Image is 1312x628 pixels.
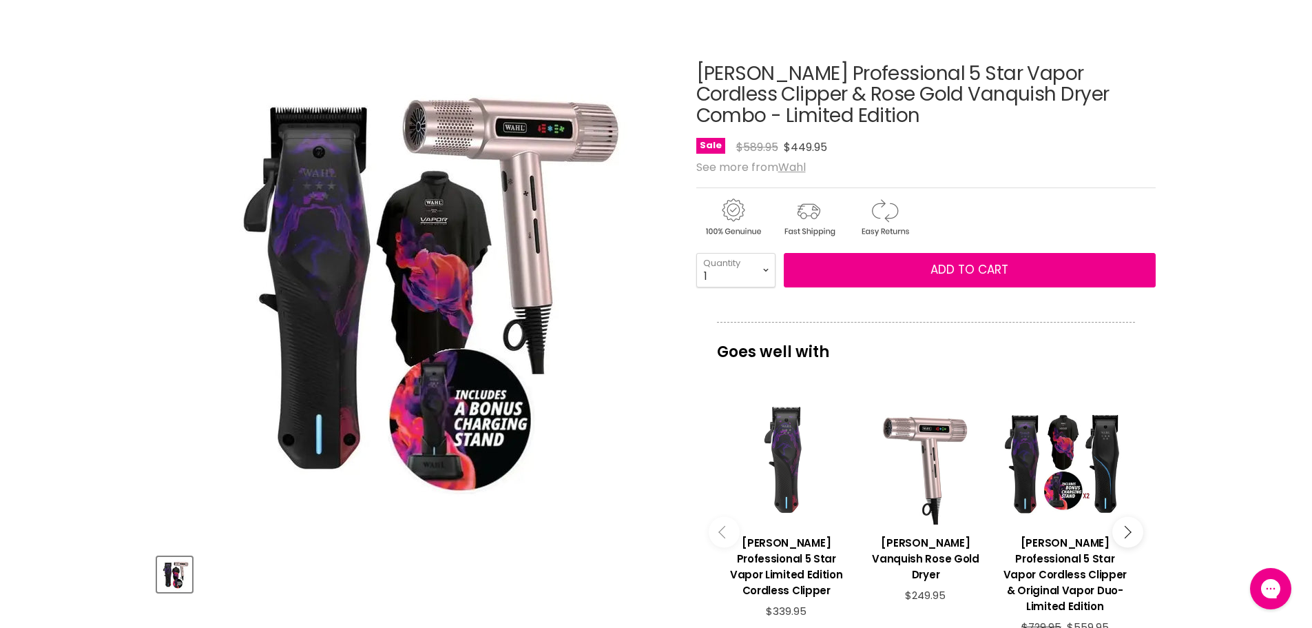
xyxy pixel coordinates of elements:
[696,63,1156,127] h1: [PERSON_NAME] Professional 5 Star Vapor Cordless Clipper & Rose Gold Vanquish Dryer Combo - Limit...
[848,196,921,239] img: returns.gif
[1002,525,1127,621] a: View product:Wahl Professional 5 Star Vapor Cordless Clipper & Original Vapor Duo- Limited Edition
[155,553,674,592] div: Product thumbnails
[696,138,725,154] span: Sale
[778,159,806,175] a: Wahl
[696,196,769,239] img: genuine.gif
[1243,563,1298,614] iframe: Gorgias live chat messenger
[905,588,946,602] span: $249.95
[157,557,192,592] button: Wahl Professional 5 Star Vapor Cordless Clipper & Rose Gold Vanquish Dryer Combo - Limited Edition
[696,159,806,175] span: See more from
[724,535,849,598] h3: [PERSON_NAME] Professional 5 Star Vapor Limited Edition Cordless Clipper
[784,253,1156,287] button: Add to cart
[1002,535,1127,614] h3: [PERSON_NAME] Professional 5 Star Vapor Cordless Clipper & Original Vapor Duo- Limited Edition
[696,253,775,287] select: Quantity
[772,196,845,239] img: shipping.gif
[766,604,806,618] span: $339.95
[736,139,778,155] span: $589.95
[863,525,988,589] a: View product:Wahl Vanquish Rose Gold Dryer
[157,29,671,544] div: Wahl Professional 5 Star Vapor Cordless Clipper & Rose Gold Vanquish Dryer Combo - Limited Editio...
[784,139,827,155] span: $449.95
[724,525,849,605] a: View product:Wahl Professional 5 Star Vapor Limited Edition Cordless Clipper
[717,322,1135,367] p: Goes well with
[863,535,988,583] h3: [PERSON_NAME] Vanquish Rose Gold Dryer
[930,261,1008,278] span: Add to cart
[158,558,191,591] img: Wahl Professional 5 Star Vapor Cordless Clipper & Rose Gold Vanquish Dryer Combo - Limited Edition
